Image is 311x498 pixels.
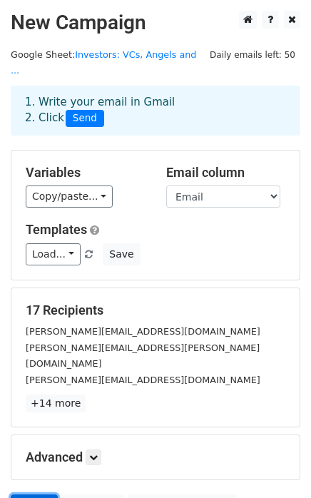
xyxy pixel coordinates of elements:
a: +14 more [26,395,86,412]
small: [PERSON_NAME][EMAIL_ADDRESS][PERSON_NAME][DOMAIN_NAME] [26,342,260,370]
div: 1. Write your email in Gmail 2. Click [14,94,297,127]
a: Load... [26,243,81,265]
a: Investors: VCs, Angels and ... [11,49,196,76]
h5: 17 Recipients [26,303,285,318]
h5: Advanced [26,449,285,465]
a: Templates [26,222,87,237]
small: [PERSON_NAME][EMAIL_ADDRESS][DOMAIN_NAME] [26,326,260,337]
span: Send [66,110,104,127]
span: Daily emails left: 50 [205,47,300,63]
a: Copy/paste... [26,186,113,208]
a: Daily emails left: 50 [205,49,300,60]
small: [PERSON_NAME][EMAIL_ADDRESS][DOMAIN_NAME] [26,375,260,385]
h5: Email column [166,165,285,181]
h2: New Campaign [11,11,300,35]
small: Google Sheet: [11,49,196,76]
iframe: Chat Widget [240,430,311,498]
button: Save [103,243,140,265]
h5: Variables [26,165,145,181]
